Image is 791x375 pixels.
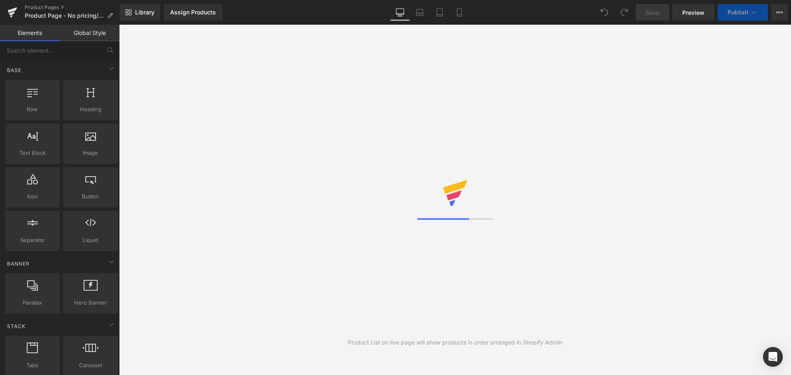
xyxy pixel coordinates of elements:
span: Parallax [7,298,57,307]
span: Publish [728,9,748,16]
span: Separator [7,236,57,245]
span: Row [7,105,57,114]
span: Button [66,192,115,201]
span: Save [646,8,659,17]
a: Product Pages [25,4,119,11]
span: Hero Banner [66,298,115,307]
span: Carousel [66,361,115,370]
a: Tablet [430,4,449,21]
span: Base [6,66,22,74]
button: Undo [596,4,613,21]
span: Stack [6,322,26,330]
a: Global Style [60,25,119,41]
button: Publish [718,4,768,21]
span: Preview [682,8,704,17]
span: Icon [7,192,57,201]
a: Desktop [390,4,410,21]
button: More [771,4,788,21]
div: Assign Products [170,9,216,16]
span: Library [135,9,154,16]
span: Tabs [7,361,57,370]
span: Product Page - No pricing/ no add to cart [25,12,104,19]
a: New Library [119,4,160,21]
a: Preview [672,4,714,21]
div: Open Intercom Messenger [763,347,783,367]
span: Heading [66,105,115,114]
span: Text Block [7,149,57,157]
a: Mobile [449,4,469,21]
button: Redo [616,4,632,21]
span: Liquid [66,236,115,245]
div: Product List on live page will show products in order arranged in Shopify Admin [348,338,562,347]
span: Banner [6,260,30,268]
span: Image [66,149,115,157]
a: Laptop [410,4,430,21]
